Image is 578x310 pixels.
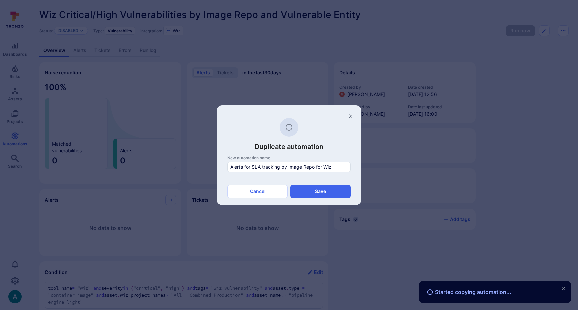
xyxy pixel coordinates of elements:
[558,283,569,294] button: close
[427,289,511,295] span: Started copying automation...
[290,185,351,198] button: copy automation
[230,164,348,170] input: New automation name
[227,185,288,198] button: Cancel
[227,142,351,151] h3: Duplicate automation
[227,155,351,160] div: New automation name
